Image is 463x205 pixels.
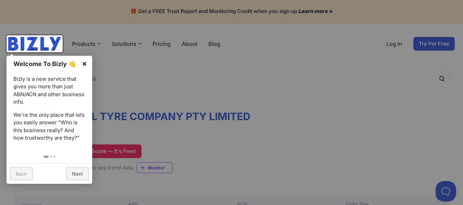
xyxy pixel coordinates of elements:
[13,111,85,142] p: We're the only place that lets you easily answer "Who is this business really? And how trustworth...
[77,56,92,71] a: ×
[10,167,33,180] a: Back
[13,75,85,106] p: Bizly is a new service that gives you more than just ABN/ACN and other business info.
[13,59,78,68] h1: Welcome To Bizly 👋
[66,167,89,180] a: Next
